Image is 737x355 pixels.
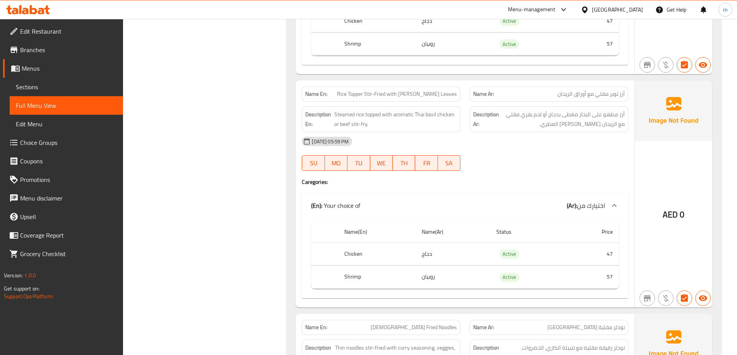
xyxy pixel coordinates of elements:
[311,200,322,211] b: (En):
[20,45,117,54] span: Branches
[302,193,628,218] div: (En): Your choice of(Ar):اختيارك من
[20,212,117,221] span: Upsell
[10,78,123,96] a: Sections
[373,158,390,169] span: WE
[592,5,643,14] div: [GEOGRAPHIC_DATA]
[658,290,674,306] button: Purchased item
[473,323,494,331] strong: Name Ar:
[22,64,117,73] span: Menus
[10,96,123,115] a: Full Menu View
[4,270,23,280] span: Version:
[393,155,415,171] button: TH
[499,273,519,282] span: Active
[695,290,711,306] button: Available
[635,80,712,141] img: Ae5nvW7+0k+MAAAAAElFTkSuQmCC
[351,158,367,169] span: TU
[302,178,628,186] h4: Caregories:
[499,40,519,49] span: Active
[567,221,619,243] th: Price
[4,291,53,301] a: Support.OpsPlatform
[371,323,457,331] span: [DEMOGRAPHIC_DATA] Fried Noodles
[677,57,692,73] button: Has choices
[3,189,123,207] a: Menu disclaimer
[567,10,619,32] td: 47
[577,200,605,211] span: اختيارك من
[567,266,619,289] td: 57
[3,245,123,263] a: Grocery Checklist
[338,221,415,243] th: Name(En)
[16,101,117,110] span: Full Menu View
[723,5,728,14] span: m
[338,243,415,265] th: Chicken
[567,32,619,55] td: 57
[305,90,327,98] strong: Name En:
[418,158,434,169] span: FR
[680,207,684,222] span: 0
[20,175,117,184] span: Promotions
[20,156,117,166] span: Coupons
[3,22,123,41] a: Edit Restaurant
[567,243,619,265] td: 47
[20,231,117,240] span: Coverage Report
[16,82,117,92] span: Sections
[16,119,117,129] span: Edit Menu
[338,10,415,32] th: Chicken
[415,155,438,171] button: FR
[325,155,347,171] button: MO
[3,226,123,245] a: Coverage Report
[24,270,36,280] span: 1.0.0
[473,110,499,129] strong: Description Ar:
[547,323,625,331] span: نودلز مقلية [GEOGRAPHIC_DATA]
[4,284,39,294] span: Get support on:
[334,110,457,129] span: Steamed rice topped with aromatic Thai basil chicken or beef stir-fry.
[3,59,123,78] a: Menus
[658,57,674,73] button: Purchased item
[20,194,117,203] span: Menu disclaimer
[305,323,327,331] strong: Name En:
[305,158,321,169] span: SU
[338,32,415,55] th: Shrimp
[3,41,123,59] a: Branches
[640,290,655,306] button: Not branch specific item
[557,90,625,98] span: أرز توبر مقلي مع أوراق الريحان
[438,155,460,171] button: SA
[3,152,123,170] a: Coupons
[3,133,123,152] a: Choice Groups
[508,5,556,14] div: Menu-management
[337,90,457,98] span: Rice Topper Stir-Fried with [PERSON_NAME] Leaves
[416,221,490,243] th: Name(Ar)
[311,221,619,289] table: choices table
[677,290,692,306] button: Has choices
[473,90,494,98] strong: Name Ar:
[501,110,625,129] span: أرز مطهو على البخار مغطى بدجاج أو لحم بقري مقلي مع الريحان [PERSON_NAME]‎ العطري.
[309,138,352,145] span: [DATE] 05:59 PM
[3,207,123,226] a: Upsell
[10,115,123,133] a: Edit Menu
[695,57,711,73] button: Available
[567,200,577,211] b: (Ar):
[490,221,567,243] th: Status
[416,266,490,289] td: روبيان
[3,170,123,189] a: Promotions
[416,243,490,265] td: دجاج
[441,158,457,169] span: SA
[416,10,490,32] td: دجاج
[302,155,325,171] button: SU
[311,201,360,210] p: Your choice of
[338,266,415,289] th: Shrimp
[663,207,678,222] span: AED
[328,158,344,169] span: MO
[20,27,117,36] span: Edit Restaurant
[20,138,117,147] span: Choice Groups
[370,155,393,171] button: WE
[499,250,519,258] span: Active
[305,110,332,129] strong: Description En:
[640,57,655,73] button: Not branch specific item
[396,158,412,169] span: TH
[347,155,370,171] button: TU
[499,17,519,25] span: Active
[20,249,117,258] span: Grocery Checklist
[416,32,490,55] td: روبيان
